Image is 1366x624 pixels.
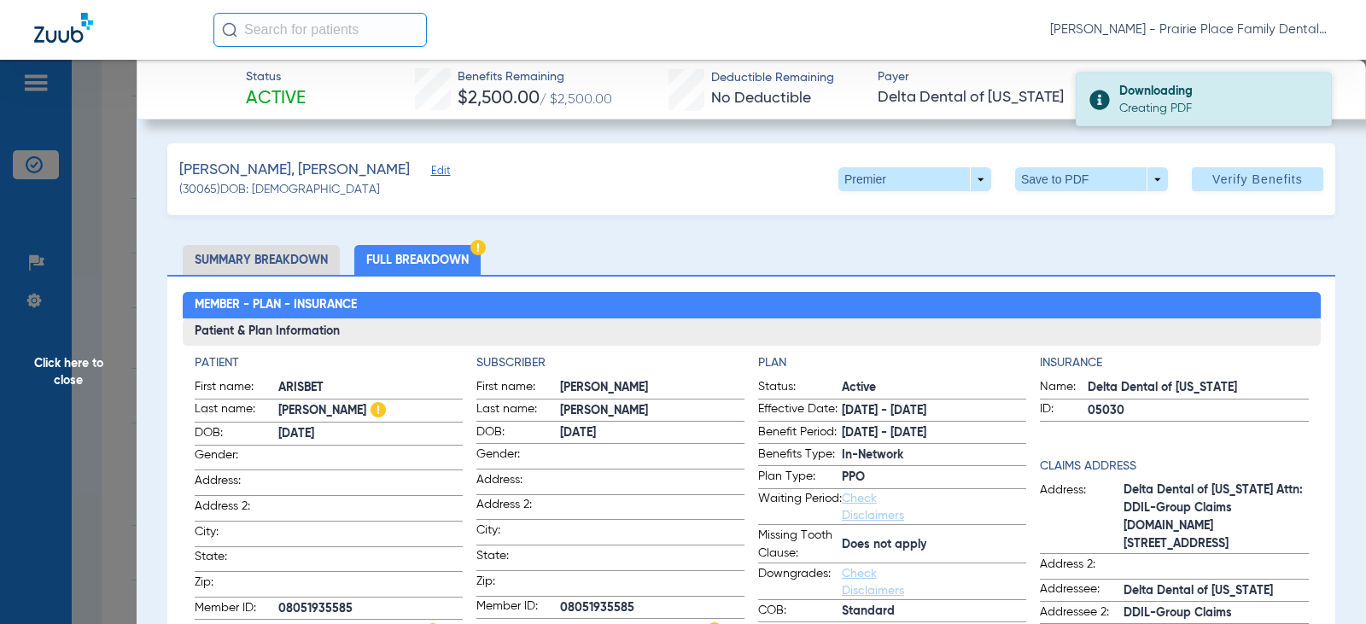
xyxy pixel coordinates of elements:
[476,354,744,372] h4: Subscriber
[179,160,410,181] span: [PERSON_NAME], [PERSON_NAME]
[476,573,560,596] span: Zip:
[1040,556,1124,579] span: Address 2:
[183,245,340,275] li: Summary Breakdown
[195,400,278,422] span: Last name:
[878,68,1100,86] span: Payer
[354,245,481,275] li: Full Breakdown
[246,68,306,86] span: Status
[842,446,1026,464] span: In-Network
[195,498,278,521] span: Address 2:
[758,378,842,399] span: Status:
[711,90,811,106] span: No Deductible
[1040,580,1124,601] span: Addressee:
[213,13,427,47] input: Search for patients
[1116,69,1339,87] span: Verified On
[195,424,278,445] span: DOB:
[34,13,93,43] img: Zuub Logo
[183,292,1321,319] h2: Member - Plan - Insurance
[560,424,744,442] span: [DATE]
[842,603,1026,621] span: Standard
[1040,458,1308,475] h4: Claims Address
[195,574,278,597] span: Zip:
[458,90,540,108] span: $2,500.00
[1212,172,1303,186] span: Verify Benefits
[278,400,463,422] span: [PERSON_NAME]
[1124,604,1308,622] span: DDIL-Group Claims
[758,468,842,488] span: Plan Type:
[842,379,1026,397] span: Active
[758,354,1026,372] h4: Plan
[842,469,1026,487] span: PPO
[246,87,306,111] span: Active
[431,165,447,181] span: Edit
[758,527,842,563] span: Missing Tooth Clause:
[195,354,463,372] h4: Patient
[476,496,560,519] span: Address 2:
[476,378,560,399] span: First name:
[758,565,842,599] span: Downgrades:
[1119,100,1316,117] div: Creating PDF
[758,602,842,622] span: COB:
[1040,354,1308,372] h4: Insurance
[195,472,278,495] span: Address:
[179,181,380,199] span: (30065) DOB: [DEMOGRAPHIC_DATA]
[1040,400,1088,421] span: ID:
[371,402,386,417] img: Hazard
[838,167,991,191] button: Premier
[842,536,1026,554] span: Does not apply
[195,599,278,620] span: Member ID:
[470,240,486,255] img: Hazard
[560,402,744,420] span: [PERSON_NAME]
[560,379,744,397] span: [PERSON_NAME]
[476,547,560,570] span: State:
[476,400,560,421] span: Last name:
[758,400,842,421] span: Effective Date:
[1088,402,1308,420] span: 05030
[222,22,237,38] img: Search Icon
[1119,83,1316,100] div: Downloading
[195,378,278,399] span: First name:
[758,490,842,524] span: Waiting Period:
[458,68,612,86] span: Benefits Remaining
[758,446,842,466] span: Benefits Type:
[1124,481,1308,553] span: Delta Dental of [US_STATE] Attn: DDIL-Group Claims [DOMAIN_NAME][STREET_ADDRESS]
[540,93,612,107] span: / $2,500.00
[195,548,278,571] span: State:
[842,424,1026,442] span: [DATE] - [DATE]
[195,446,278,469] span: Gender:
[1015,167,1168,191] button: Save to PDF
[476,446,560,469] span: Gender:
[878,87,1100,108] span: Delta Dental of [US_STATE]
[278,379,463,397] span: ARISBET
[278,425,463,443] span: [DATE]
[476,598,560,618] span: Member ID:
[278,600,463,618] span: 08051935585
[195,523,278,546] span: City:
[711,69,834,87] span: Deductible Remaining
[476,423,560,444] span: DOB:
[842,402,1026,420] span: [DATE] - [DATE]
[560,599,744,617] span: 08051935585
[476,471,560,494] span: Address:
[1040,481,1124,553] span: Address:
[476,522,560,545] span: City:
[1124,582,1308,600] span: Delta Dental of [US_STATE]
[1040,604,1124,624] span: Addressee 2:
[1192,167,1323,191] button: Verify Benefits
[1040,378,1088,399] span: Name:
[1088,379,1308,397] span: Delta Dental of [US_STATE]
[758,423,842,444] span: Benefit Period:
[1050,21,1332,38] span: [PERSON_NAME] - Prairie Place Family Dental
[842,493,904,522] a: Check Disclaimers
[183,318,1321,346] h3: Patient & Plan Information
[842,568,904,597] a: Check Disclaimers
